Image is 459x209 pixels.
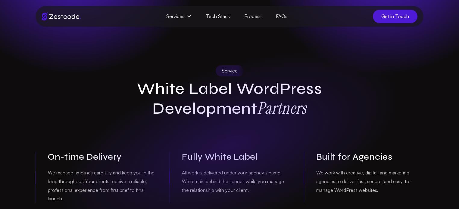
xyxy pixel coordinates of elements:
[182,168,289,194] p: All work is delivered under your agency’s name. We remain behind the scenes while you manage the ...
[48,168,155,203] p: We manage timelines carefully and keep you in the loop throughout. Your clients receive a reliabl...
[316,168,423,194] p: We work with creative, digital, and marketing agencies to deliver fast, secure, and easy-to-manag...
[42,12,81,20] img: Brand logo of zestcode digital
[257,97,307,118] strong: Partners
[48,152,155,162] h3: On-time Delivery
[216,65,244,76] div: Service
[159,10,199,23] span: Services
[237,10,269,23] a: Process
[114,79,345,118] h1: White Label WordPress Development
[373,10,417,23] a: Get in Touch
[269,10,295,23] a: FAQs
[199,10,237,23] a: Tech Stack
[316,152,423,162] h3: Built for Agencies
[182,152,289,162] h3: Fully White Label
